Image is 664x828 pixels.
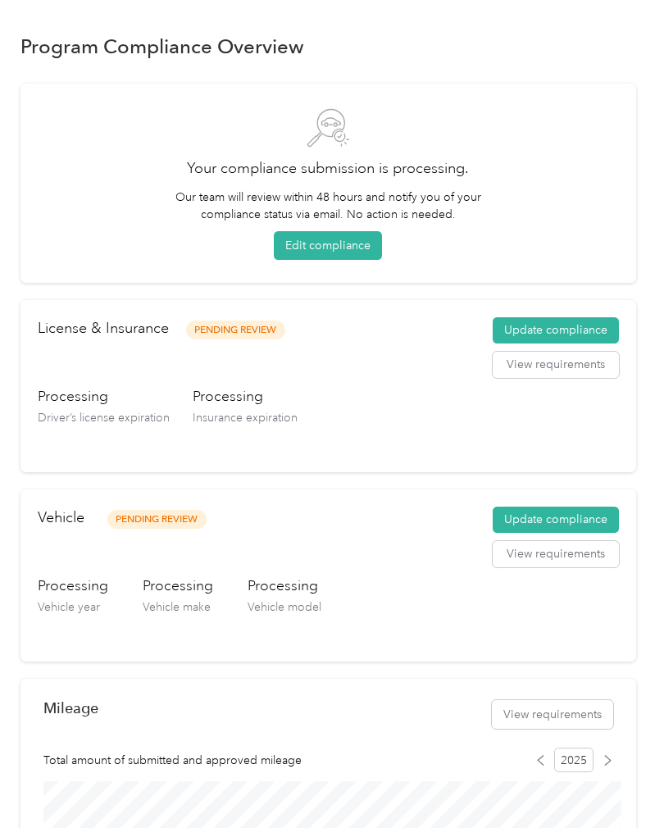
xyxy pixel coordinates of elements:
[43,699,98,717] h2: Mileage
[143,576,213,596] h3: Processing
[38,507,84,529] h2: Vehicle
[186,321,285,339] span: Pending Review
[43,157,613,180] h2: Your compliance submission is processing.
[274,231,382,260] button: Edit compliance
[493,507,619,533] button: Update compliance
[492,700,613,729] button: View requirements
[107,510,207,529] span: Pending Review
[493,541,619,567] button: View requirements
[38,386,170,407] h3: Processing
[38,576,108,596] h3: Processing
[38,411,170,425] span: Driver’s license expiration
[248,600,321,614] span: Vehicle model
[572,736,664,828] iframe: Everlance-gr Chat Button Frame
[167,189,489,223] p: Our team will review within 48 hours and notify you of your compliance status via email. No actio...
[248,576,321,596] h3: Processing
[554,748,594,772] span: 2025
[493,352,619,378] button: View requirements
[20,38,304,55] h1: Program Compliance Overview
[193,411,298,425] span: Insurance expiration
[193,386,298,407] h3: Processing
[493,317,619,343] button: Update compliance
[38,317,169,339] h2: License & Insurance
[38,600,100,614] span: Vehicle year
[43,752,302,769] span: Total amount of submitted and approved mileage
[143,600,211,614] span: Vehicle make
